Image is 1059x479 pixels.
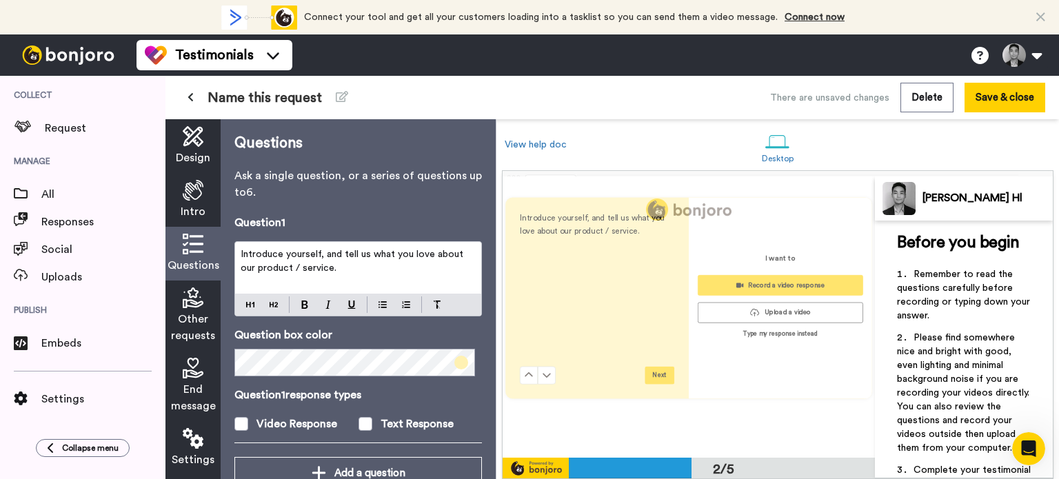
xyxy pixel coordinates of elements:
p: Question box color [234,327,482,343]
span: End message [171,381,216,414]
a: Desktop [755,123,801,170]
img: italic-mark.svg [325,300,331,309]
p: Question 1 response types [234,387,482,403]
button: Save & close [965,83,1045,112]
img: powered-by-bj.svg [503,460,569,476]
span: Introduce yourself, and tell us what you love about our product / service. [520,214,667,235]
img: heading-two-block.svg [270,299,278,310]
img: underline-mark.svg [347,300,356,309]
a: Connect now [785,12,845,22]
img: bold-mark.svg [301,300,308,309]
span: Responses [41,214,165,230]
img: numbered-block.svg [402,299,410,310]
a: View help doc [505,140,567,150]
p: Type my response instead [743,329,818,338]
span: Collapse menu [62,442,119,453]
div: There are unsaved changes [770,91,889,105]
div: animation [221,6,297,30]
span: Please find somewhere nice and bright with good, even lighting and minimal background noise if yo... [897,333,1032,453]
span: Embeds [41,335,165,351]
span: Social [41,241,165,258]
button: Next [645,367,674,385]
img: clear-format.svg [433,300,441,309]
p: I want to [765,253,796,264]
span: Remember to read the questions carefully before recording or typing down your answer. [897,269,1033,320]
span: Connect your tool and get all your customers loading into a tasklist so you can send them a video... [304,12,778,22]
span: Name this request [208,88,322,108]
span: Uploads [41,269,165,285]
div: 2/5 [690,460,756,479]
img: bulleted-block.svg [379,299,387,310]
div: Video Response [256,416,337,432]
p: Question 1 [234,214,285,231]
button: Upload a video [698,303,863,323]
span: Design [176,150,210,166]
span: Other requests [171,311,215,344]
div: Text Response [381,416,454,432]
iframe: Intercom live chat [1012,432,1045,465]
span: Testimonials [175,45,254,65]
span: Introduce yourself, and tell us what you love about our product / service. [241,249,466,273]
span: Before you begin [897,234,1019,251]
img: heading-one-block.svg [246,299,254,310]
div: Record a video response [705,279,856,292]
button: Record a video response [698,275,863,296]
img: Profile Image [882,182,916,215]
img: bj-logo-header-white.svg [17,45,120,65]
span: Request [45,120,165,136]
span: All [41,186,165,203]
div: Desktop [762,154,794,163]
button: Delete [900,83,954,112]
img: tm-color.svg [145,44,167,66]
span: Settings [172,451,214,468]
p: Questions [234,133,482,154]
span: Settings [41,391,165,407]
span: Questions [168,257,219,274]
span: Intro [181,203,205,220]
button: Collapse menu [36,439,130,457]
p: Ask a single question, or a series of questions up to 6 . [234,167,482,201]
div: [PERSON_NAME] Hl [922,192,1052,205]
